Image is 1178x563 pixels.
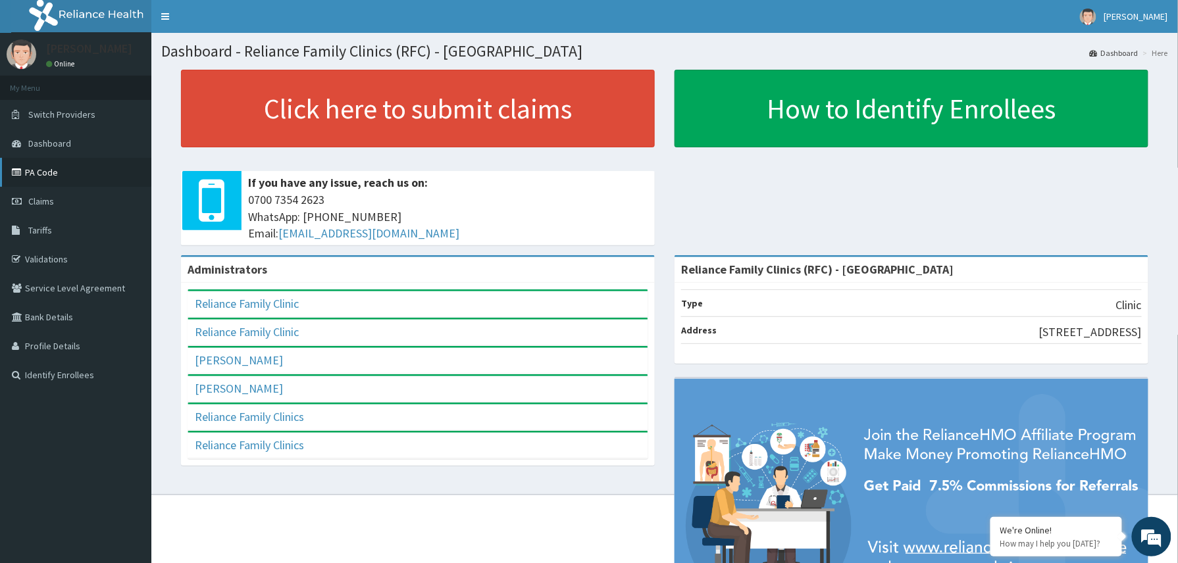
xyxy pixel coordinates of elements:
a: How to Identify Enrollees [675,70,1148,147]
h1: Dashboard - Reliance Family Clinics (RFC) - [GEOGRAPHIC_DATA] [161,43,1168,60]
span: Dashboard [28,137,71,149]
a: Reliance Family Clinic [195,324,299,339]
p: Clinic [1116,297,1142,314]
a: [PERSON_NAME] [195,381,283,396]
a: [EMAIL_ADDRESS][DOMAIN_NAME] [278,226,459,241]
img: User Image [7,39,36,69]
strong: Reliance Family Clinics (RFC) - [GEOGRAPHIC_DATA] [681,262,954,277]
a: Reliance Family Clinic [195,296,299,311]
p: How may I help you today? [1000,538,1112,549]
p: [PERSON_NAME] [46,43,132,55]
a: Reliance Family Clinics [195,437,304,453]
a: Click here to submit claims [181,70,655,147]
b: Administrators [188,262,267,277]
a: Reliance Family Clinics [195,409,304,424]
a: [PERSON_NAME] [195,353,283,368]
span: [PERSON_NAME] [1104,11,1168,22]
a: Online [46,59,78,68]
a: Dashboard [1090,47,1139,59]
span: Tariffs [28,224,52,236]
b: If you have any issue, reach us on: [248,175,428,190]
li: Here [1140,47,1168,59]
div: We're Online! [1000,524,1112,536]
b: Address [681,324,717,336]
img: User Image [1080,9,1096,25]
p: [STREET_ADDRESS] [1039,324,1142,341]
span: Switch Providers [28,109,95,120]
span: Claims [28,195,54,207]
b: Type [681,297,703,309]
span: 0700 7354 2623 WhatsApp: [PHONE_NUMBER] Email: [248,191,648,242]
